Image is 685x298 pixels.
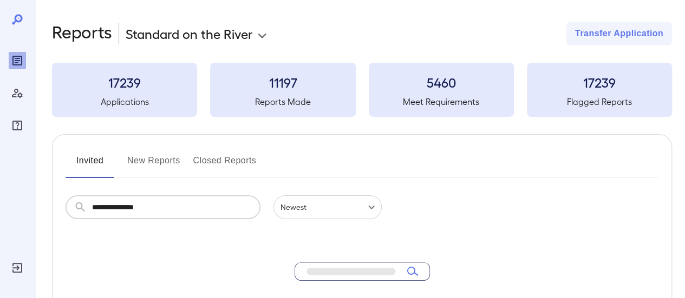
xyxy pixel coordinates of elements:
[9,84,26,102] div: Manage Users
[210,95,355,108] h5: Reports Made
[127,152,180,178] button: New Reports
[210,74,355,91] h3: 11197
[52,63,672,117] summary: 17239Applications11197Reports Made5460Meet Requirements17239Flagged Reports
[126,25,253,42] p: Standard on the River
[369,95,514,108] h5: Meet Requirements
[193,152,257,178] button: Closed Reports
[52,74,197,91] h3: 17239
[9,117,26,134] div: FAQ
[52,95,197,108] h5: Applications
[9,52,26,69] div: Reports
[66,152,114,178] button: Invited
[9,259,26,276] div: Log Out
[369,74,514,91] h3: 5460
[527,95,672,108] h5: Flagged Reports
[566,22,672,45] button: Transfer Application
[273,195,382,219] div: Newest
[527,74,672,91] h3: 17239
[52,22,112,45] h2: Reports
